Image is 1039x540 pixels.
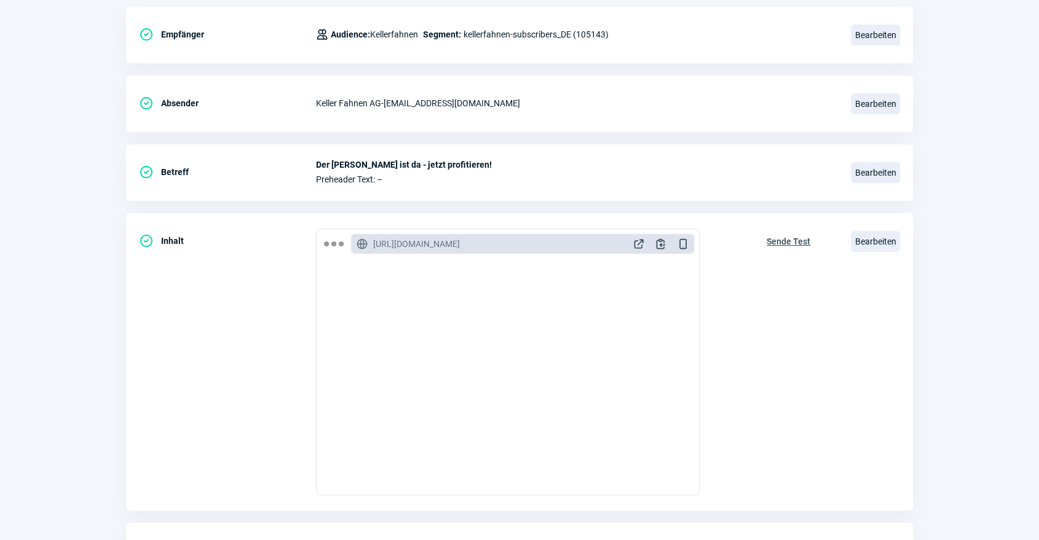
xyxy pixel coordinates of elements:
div: Absender [139,91,316,115]
span: Bearbeiten [851,25,900,45]
span: Der [PERSON_NAME] ist da - jetzt profitieren! [316,160,836,170]
span: Sende Test [767,232,810,251]
span: Kellerfahnen [331,27,418,42]
div: Betreff [139,160,316,184]
div: Inhalt [139,229,316,253]
button: Sende Test [754,229,823,252]
span: [URL][DOMAIN_NAME] [373,238,460,250]
span: Segment: [423,27,461,42]
span: Bearbeiten [851,231,900,252]
span: Bearbeiten [851,93,900,114]
span: Preheader Text: – [316,174,836,184]
span: Bearbeiten [851,162,900,183]
div: kellerfahnen-subscribers_DE (105143) [316,22,609,47]
div: Empfänger [139,22,316,47]
div: Keller Fahnen AG - [EMAIL_ADDRESS][DOMAIN_NAME] [316,91,836,115]
span: Audience: [331,29,370,39]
